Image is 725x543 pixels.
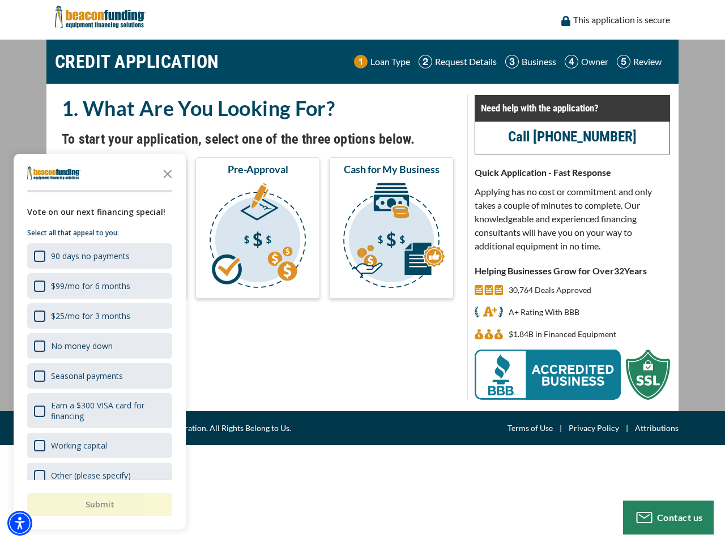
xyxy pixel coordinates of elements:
[27,273,172,299] div: $99/mo for 6 months
[228,162,288,176] span: Pre-Approval
[619,421,635,435] span: |
[51,470,131,481] div: Other (please specify)
[27,333,172,359] div: No money down
[481,101,664,115] p: Need help with the application?
[195,157,320,299] button: Pre-Approval
[51,400,165,421] div: Earn a $300 VISA card for financing
[27,463,172,488] div: Other (please specify)
[509,283,591,297] p: 30,764 Deals Approved
[509,305,579,319] p: A+ Rating With BBB
[553,421,569,435] span: |
[27,206,172,218] div: Vote on our next financing special!
[27,493,172,516] button: Submit
[62,95,454,121] h2: 1. What Are You Looking For?
[14,154,186,529] div: Survey
[27,243,172,269] div: 90 days no payments
[635,421,679,435] a: Attributions
[51,440,107,451] div: Working capital
[581,55,608,68] p: Owner
[565,55,578,68] img: Step 4
[623,501,714,535] button: Contact us
[370,55,410,68] p: Loan Type
[344,162,440,176] span: Cash for My Business
[62,130,454,149] h4: To start your application, select one of the three options below.
[51,311,130,321] div: $25/mo for 3 months
[561,16,570,26] img: lock icon to convery security
[509,327,616,341] p: $1,842,274,758 in Financed Equipment
[198,180,318,294] img: Pre-Approval
[419,55,432,68] img: Step 2
[27,166,80,180] img: Company logo
[7,511,32,536] div: Accessibility Menu
[617,55,630,68] img: Step 5
[569,421,619,435] a: Privacy Policy
[508,128,637,145] a: call (847) 897-2486
[475,350,670,400] img: BBB Acredited Business and SSL Protection
[507,421,553,435] a: Terms of Use
[27,393,172,428] div: Earn a $300 VISA card for financing
[573,13,670,27] p: This application is secure
[51,341,113,351] div: No money down
[657,512,703,523] span: Contact us
[51,281,130,291] div: $99/mo for 6 months
[27,433,172,458] div: Working capital
[51,370,123,381] div: Seasonal payments
[329,157,454,299] button: Cash for My Business
[614,265,624,276] span: 32
[156,162,179,184] button: Close the survey
[475,185,670,253] p: Applying has no cost or commitment and only takes a couple of minutes to complete. Our knowledgea...
[475,264,670,278] p: Helping Businesses Grow for Over Years
[475,166,670,179] p: Quick Application - Fast Response
[435,55,497,68] p: Request Details
[27,303,172,329] div: $25/mo for 3 months
[331,180,451,294] img: Cash for My Business
[27,227,172,239] p: Select all that appeal to you:
[633,55,662,68] p: Review
[522,55,556,68] p: Business
[27,363,172,389] div: Seasonal payments
[55,45,219,78] h1: CREDIT APPLICATION
[354,55,368,68] img: Step 1
[505,55,519,68] img: Step 3
[51,251,130,261] div: 90 days no payments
